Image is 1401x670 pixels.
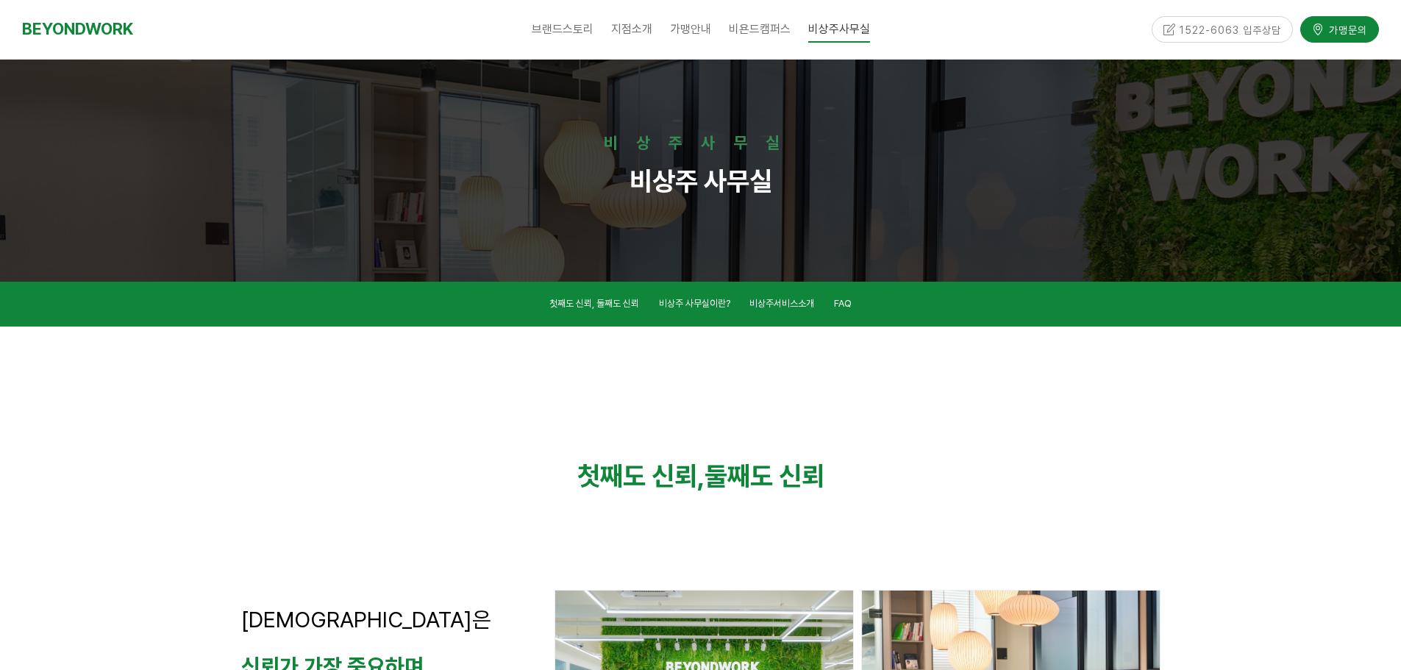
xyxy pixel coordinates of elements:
[749,298,814,309] span: 비상주서비스소개
[834,298,852,309] span: FAQ
[808,15,870,43] span: 비상주사무실
[834,296,852,316] a: FAQ
[705,460,824,492] strong: 둘째도 신뢰
[523,11,602,48] a: 브랜드스토리
[749,296,814,316] a: 비상주서비스소개
[604,133,798,152] strong: 비상주사무실
[670,22,711,36] span: 가맹안내
[661,11,720,48] a: 가맹안내
[729,22,791,36] span: 비욘드캠퍼스
[799,11,879,48] a: 비상주사무실
[241,606,491,632] span: [DEMOGRAPHIC_DATA]은
[577,460,705,492] strong: 첫째도 신뢰,
[549,296,639,316] a: 첫째도 신뢰, 둘째도 신뢰
[659,298,730,309] span: 비상주 사무실이란?
[1300,16,1379,42] a: 가맹문의
[659,296,730,316] a: 비상주 사무실이란?
[532,22,593,36] span: 브랜드스토리
[630,165,772,197] strong: 비상주 사무실
[549,298,639,309] span: 첫째도 신뢰, 둘째도 신뢰
[720,11,799,48] a: 비욘드캠퍼스
[602,11,661,48] a: 지점소개
[611,22,652,36] span: 지점소개
[22,15,133,43] a: BEYONDWORK
[1325,22,1367,37] span: 가맹문의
